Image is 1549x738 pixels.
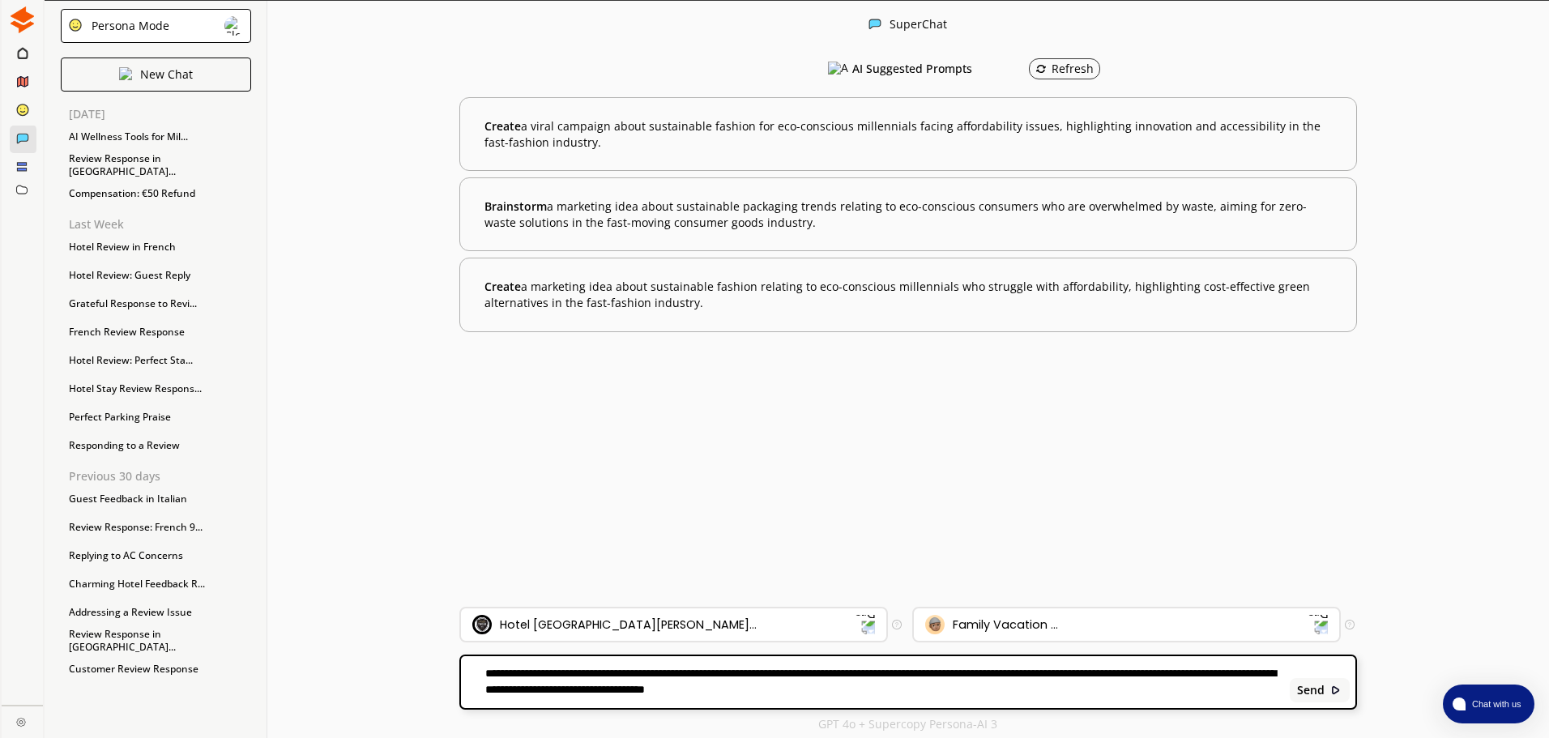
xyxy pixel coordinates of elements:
a: Close [2,706,43,734]
img: Close [1330,685,1342,696]
div: Family Vacation ... [953,618,1058,631]
span: Create [484,118,521,134]
b: a viral campaign about sustainable fashion for eco-conscious millennials facing affordability iss... [484,118,1331,150]
div: Charming Hotel Feedback R... [61,572,251,596]
img: Brand Icon [472,615,492,634]
h3: AI Suggested Prompts [852,57,972,81]
img: Refresh [1035,63,1047,75]
div: Hotel Review: Guest Reply [61,263,251,288]
div: Hotel Review: Perfect Sta... [61,348,251,373]
img: Tooltip Icon [1345,620,1355,629]
div: Positive Review Response [61,685,251,710]
div: Addressing a Review Issue [61,600,251,625]
div: Review Response: French 9... [61,515,251,540]
b: Send [1297,684,1325,697]
span: Chat with us [1466,697,1525,710]
p: [DATE] [69,108,251,121]
p: GPT 4o + Supercopy Persona-AI 3 [818,718,997,731]
button: atlas-launcher [1443,685,1534,723]
p: Last Week [69,218,251,231]
img: Audience Icon [925,615,945,634]
div: SuperChat [890,18,947,33]
b: a marketing idea about sustainable packaging trends relating to eco-conscious consumers who are o... [484,198,1331,230]
div: Guest Feedback in Italian [61,487,251,511]
div: Replying to AC Concerns [61,544,251,568]
img: Close [68,18,83,32]
div: Perfect Parking Praise [61,405,251,429]
span: Brainstorm [484,198,547,214]
img: Close [119,67,132,80]
div: Hotel [GEOGRAPHIC_DATA][PERSON_NAME]... [500,618,757,631]
b: a marketing idea about sustainable fashion relating to eco-conscious millennials who struggle wit... [484,279,1331,310]
div: French Review Response [61,320,251,344]
div: Persona Mode [86,19,169,32]
img: Dropdown Icon [1308,614,1329,635]
div: Review Response in [GEOGRAPHIC_DATA]... [61,629,251,653]
div: Hotel Stay Review Respons... [61,377,251,401]
div: Compensation: €50 Refund [61,181,251,206]
img: Close [9,6,36,33]
div: Responding to a Review [61,433,251,458]
div: AI Wellness Tools for Mil... [61,125,251,149]
p: New Chat [140,68,193,81]
img: Close [224,16,244,36]
img: Close [868,18,881,31]
img: AI Suggested Prompts [828,62,848,76]
img: Tooltip Icon [892,620,902,629]
div: Customer Review Response [61,657,251,681]
img: Close [16,717,26,727]
p: Previous 30 days [69,470,251,483]
span: Create [484,279,521,294]
div: Grateful Response to Revi... [61,292,251,316]
img: Dropdown Icon [855,614,876,635]
div: Hotel Review in French [61,235,251,259]
div: Refresh [1035,62,1094,75]
div: Review Response in [GEOGRAPHIC_DATA]... [61,153,251,177]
